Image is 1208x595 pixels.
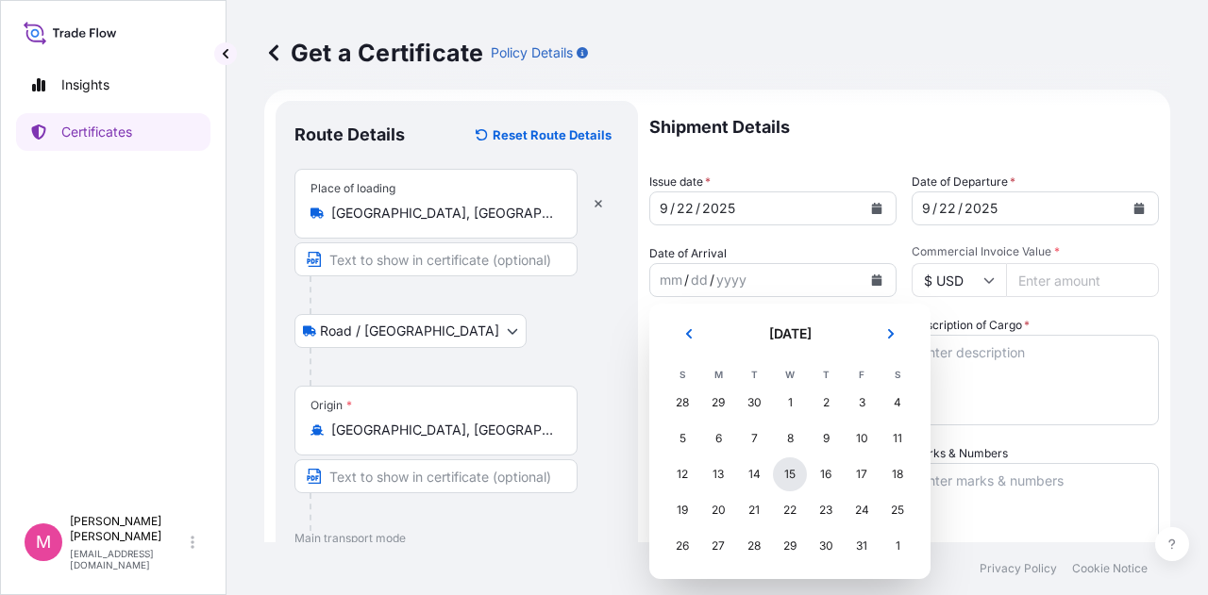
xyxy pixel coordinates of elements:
div: Friday, October 3, 2025 [845,386,879,420]
h2: [DATE] [721,324,859,343]
div: Friday, October 10, 2025 [845,421,879,455]
div: Sunday, October 12, 2025 [665,457,699,491]
div: Wednesday, October 1, 2025 [773,386,807,420]
div: Friday, October 17, 2025 [845,457,879,491]
div: Thursday, October 30, 2025 [809,529,843,563]
div: Tuesday, October 21, 2025 [737,493,771,527]
div: Saturday, October 4, 2025 [881,386,914,420]
div: Wednesday, October 29, 2025 [773,529,807,563]
th: M [700,364,736,385]
div: Friday, October 24, 2025 [845,493,879,527]
div: Thursday, October 9, 2025 [809,421,843,455]
div: Monday, September 29, 2025 [701,386,735,420]
div: Tuesday, September 30, 2025 [737,386,771,420]
div: Thursday, October 2, 2025 [809,386,843,420]
div: Wednesday, October 22, 2025 [773,493,807,527]
div: Friday, October 31, 2025 [845,529,879,563]
div: Saturday, October 18, 2025 [881,457,914,491]
div: Monday, October 6, 2025 [701,421,735,455]
th: S [664,364,700,385]
div: Sunday, October 19, 2025 [665,493,699,527]
p: Get a Certificate [264,38,483,68]
th: T [736,364,772,385]
div: Wednesday, October 15, 2025 [773,457,807,491]
div: Monday, October 27, 2025 [701,529,735,563]
div: Monday, October 20, 2025 [701,493,735,527]
table: October 2025 [664,364,915,564]
div: Monday, October 13, 2025 [701,457,735,491]
div: Saturday, November 1, 2025 [881,529,914,563]
div: Sunday, October 5, 2025 [665,421,699,455]
div: Tuesday, October 14, 2025 [737,457,771,491]
th: F [844,364,880,385]
div: Sunday, September 28, 2025 [665,386,699,420]
th: T [808,364,844,385]
div: Sunday, October 26, 2025 [665,529,699,563]
th: W [772,364,808,385]
th: S [880,364,915,385]
section: Calendar [649,304,931,579]
div: Saturday, October 25, 2025 [881,493,914,527]
div: Wednesday, October 8, 2025 [773,421,807,455]
div: Thursday, October 16, 2025 [809,457,843,491]
div: Tuesday, October 28, 2025 [737,529,771,563]
div: Thursday, October 23, 2025 [809,493,843,527]
div: Tuesday, October 7, 2025 [737,421,771,455]
div: Saturday, October 11, 2025 [881,421,914,455]
button: Previous [668,319,710,349]
p: Policy Details [491,43,573,62]
button: Next [870,319,912,349]
div: October 2025 [664,319,915,564]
